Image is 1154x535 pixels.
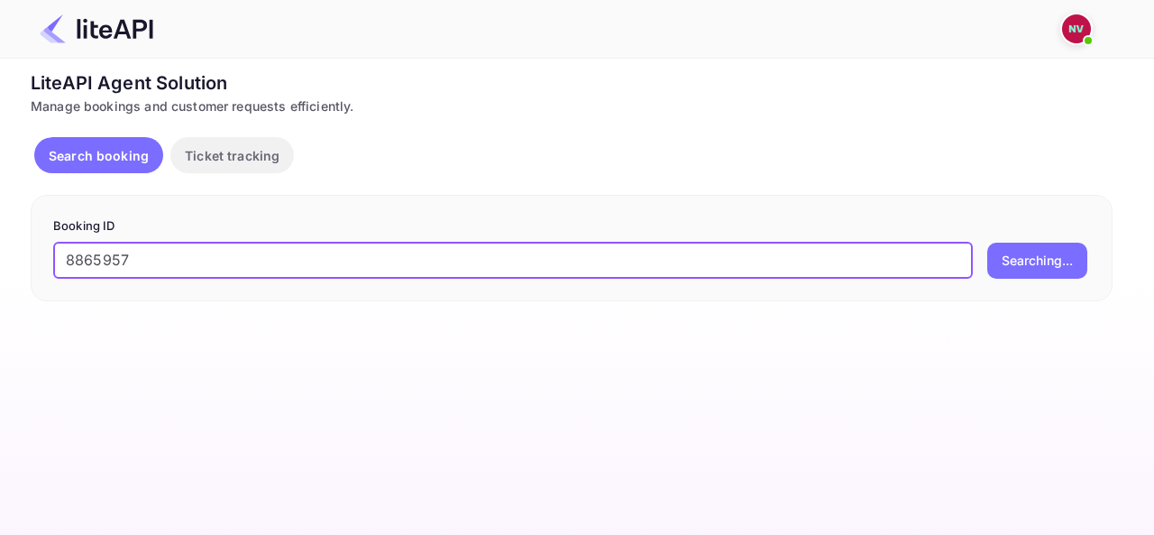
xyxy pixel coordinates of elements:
[53,217,1090,235] p: Booking ID
[1062,14,1091,43] img: Nicholas Valbusa
[31,69,1113,97] div: LiteAPI Agent Solution
[987,243,1087,279] button: Searching...
[31,97,1113,115] div: Manage bookings and customer requests efficiently.
[53,243,973,279] input: Enter Booking ID (e.g., 63782194)
[185,146,279,165] p: Ticket tracking
[40,14,153,43] img: LiteAPI Logo
[49,146,149,165] p: Search booking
